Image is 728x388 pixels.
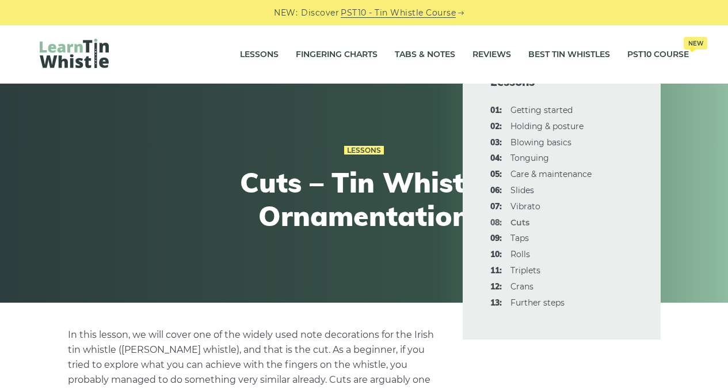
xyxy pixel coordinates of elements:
[490,280,502,294] span: 12:
[490,232,502,246] span: 09:
[490,120,502,134] span: 02:
[510,185,534,195] a: 06:Slides
[510,137,571,148] a: 03:Blowing basics
[153,166,576,232] h1: Cuts – Tin Whistle Ornamentation
[490,168,502,182] span: 05:
[344,146,384,155] a: Lessons
[510,265,540,276] a: 11:Triplets
[395,40,455,69] a: Tabs & Notes
[490,216,502,230] span: 08:
[510,169,592,179] a: 05:Care & maintenance
[510,217,529,228] strong: Cuts
[510,121,584,131] a: 02:Holding & posture
[510,281,533,292] a: 12:Crans
[40,39,109,68] img: LearnTinWhistle.com
[684,37,707,50] span: New
[490,296,502,310] span: 13:
[627,40,689,69] a: PST10 CourseNew
[490,152,502,165] span: 04:
[528,40,610,69] a: Best Tin Whistles
[490,248,502,262] span: 10:
[490,184,502,198] span: 06:
[510,201,540,212] a: 07:Vibrato
[510,297,565,308] a: 13:Further steps
[510,105,573,115] a: 01:Getting started
[490,104,502,118] span: 01:
[510,233,529,243] a: 09:Taps
[472,40,511,69] a: Reviews
[240,40,279,69] a: Lessons
[490,200,502,214] span: 07:
[490,264,502,278] span: 11:
[510,153,549,163] a: 04:Tonguing
[510,249,530,259] a: 10:Rolls
[296,40,378,69] a: Fingering Charts
[490,136,502,150] span: 03:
